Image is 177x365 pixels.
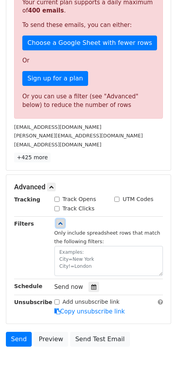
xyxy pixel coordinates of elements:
small: [PERSON_NAME][EMAIL_ADDRESS][DOMAIN_NAME] [14,133,143,139]
a: Choose a Google Sheet with fewer rows [22,36,157,50]
label: Add unsubscribe link [63,298,120,306]
a: Sign up for a plan [22,71,88,86]
a: Send [6,332,32,347]
small: [EMAIL_ADDRESS][DOMAIN_NAME] [14,142,101,148]
strong: Filters [14,221,34,227]
a: Send Test Email [70,332,130,347]
strong: Unsubscribe [14,299,52,305]
label: Track Clicks [63,205,95,213]
p: To send these emails, you can either: [22,21,155,29]
h5: Advanced [14,183,163,191]
strong: 400 emails [28,7,64,14]
label: Track Opens [63,195,96,203]
iframe: Chat Widget [138,328,177,365]
small: Only include spreadsheet rows that match the following filters: [54,230,161,245]
small: [EMAIL_ADDRESS][DOMAIN_NAME] [14,124,101,130]
strong: Tracking [14,196,40,203]
div: Or you can use a filter (see "Advanced" below) to reduce the number of rows [22,92,155,110]
span: Send now [54,283,83,290]
a: Preview [34,332,68,347]
label: UTM Codes [123,195,153,203]
strong: Schedule [14,283,42,289]
p: Or [22,57,155,65]
a: Copy unsubscribe link [54,308,125,315]
a: +425 more [14,153,51,162]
